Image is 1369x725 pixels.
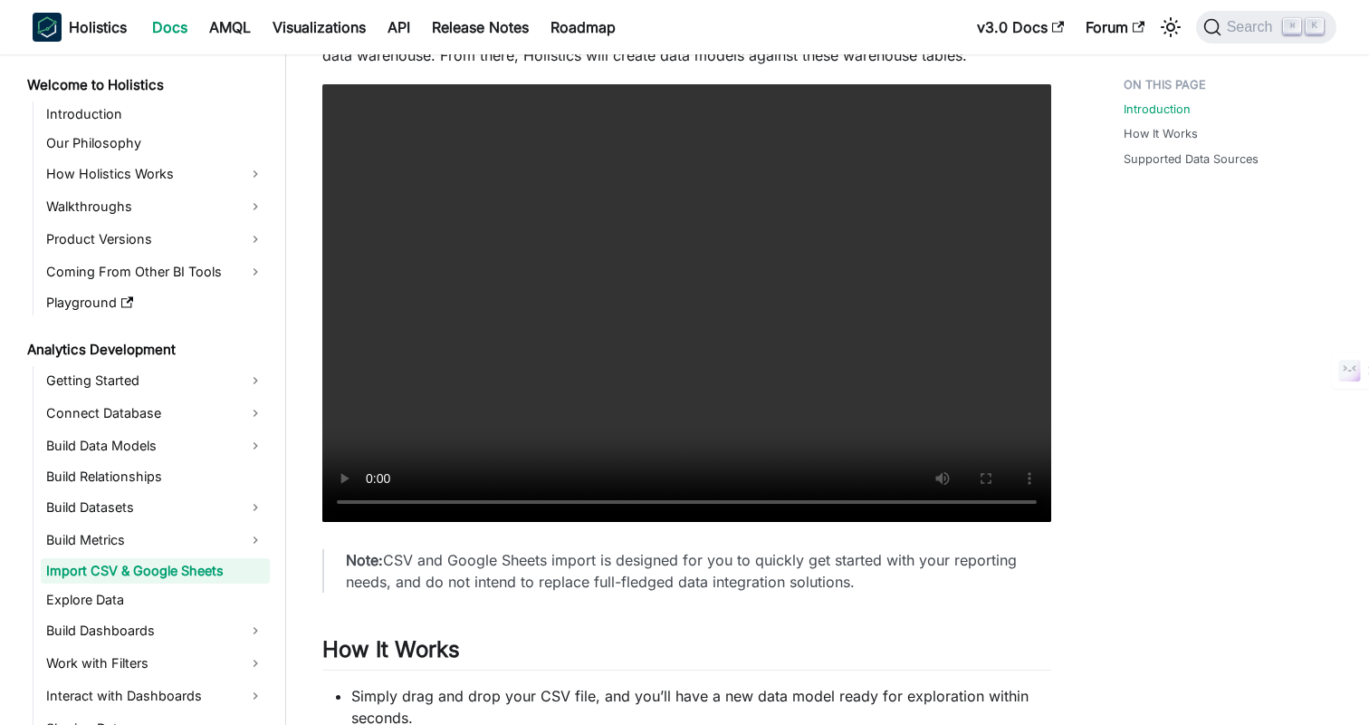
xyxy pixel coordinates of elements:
[41,159,270,188] a: How Holistics Works
[22,337,270,362] a: Analytics Development
[41,290,270,315] a: Playground
[1124,125,1198,142] a: How It Works
[141,13,198,42] a: Docs
[322,84,1051,522] video: Your browser does not support embedding video, but you can .
[1283,18,1301,34] kbd: ⌘
[41,526,270,555] a: Build Metrics
[41,101,270,127] a: Introduction
[421,13,540,42] a: Release Notes
[41,558,270,584] a: Import CSV & Google Sheets
[41,431,270,460] a: Build Data Models
[41,366,270,395] a: Getting Started
[198,13,262,42] a: AMQL
[41,587,270,613] a: Explore Data
[346,549,1029,593] p: CSV and Google Sheets import is designed for you to quickly get started with your reporting needs...
[41,464,270,489] a: Build Relationships
[41,399,270,428] a: Connect Database
[262,13,377,42] a: Visualizations
[33,13,62,42] img: Holistics
[1196,11,1336,43] button: Search (Command+K)
[41,257,270,286] a: Coming From Other BI Tools
[1156,13,1185,42] button: Switch between dark and light mode (currently light mode)
[1306,18,1324,34] kbd: K
[22,72,270,98] a: Welcome to Holistics
[540,13,627,42] a: Roadmap
[41,225,270,254] a: Product Versions
[41,130,270,156] a: Our Philosophy
[1075,13,1155,42] a: Forum
[41,649,270,678] a: Work with Filters
[966,13,1075,42] a: v3.0 Docs
[41,681,270,710] a: Interact with Dashboards
[1124,101,1191,118] a: Introduction
[1124,150,1259,168] a: Supported Data Sources
[41,192,270,221] a: Walkthroughs
[322,636,1051,671] h2: How It Works
[33,13,127,42] a: HolisticsHolistics
[1221,19,1284,35] span: Search
[346,551,383,569] strong: Note:
[41,616,270,645] a: Build Dashboards
[14,54,286,725] nav: Docs sidebar
[377,13,421,42] a: API
[69,16,127,38] b: Holistics
[41,493,270,522] a: Build Datasets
